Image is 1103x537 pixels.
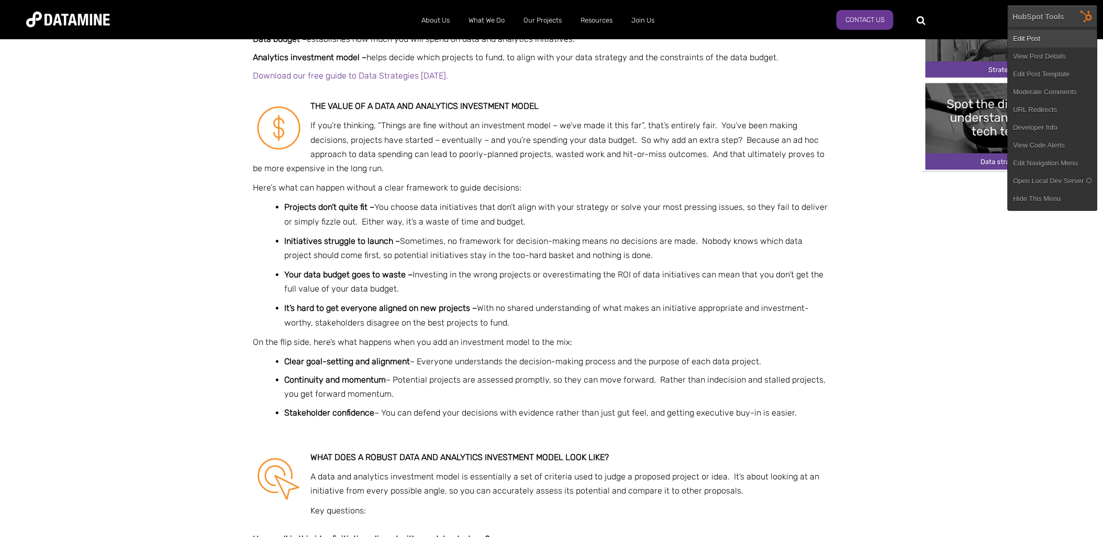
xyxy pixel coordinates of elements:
span: – You can defend your decisions with evidence rather than just gut feel, and getting executive bu... [375,408,797,418]
a: View Code Alerts [1008,137,1097,154]
span: Clear goal-setting and alignment [285,357,410,367]
a: Contact Us [837,10,894,30]
span: s what can happen without a clear framework to guide decisions: [273,183,522,193]
span: Analytics investment model – [253,53,367,63]
span: Here’ [253,183,522,193]
a: Edit Post Template [1008,65,1097,83]
span: It’s hard to get everyone aligned on new projects – [285,304,477,314]
img: Datamine [26,12,110,27]
a: Download our free guide to Data Strategies [DATE]. [253,71,449,81]
span: Initiatives struggle to launch – [285,237,400,247]
span: A data and analytics investment model is essentially a set of criteria used to judge a proposed p... [311,472,820,496]
a: Moderate Comments [1008,83,1097,101]
div: HubSpot Tools Edit PostView Post DetailsEdit Post TemplateModerate CommentsURL RedirectsDeveloper... [1008,5,1098,211]
div: HubSpot Tools [1013,12,1065,21]
a: URL Redirects [1008,101,1097,119]
a: View Post Details [1008,48,1097,65]
span: helps decide which projects to fund, to align with your data strategy and the constraints of the ... [367,53,779,63]
span: If you’re thinking, “Things are fine without an investment model – we’ve made it this far”, that’... [253,121,825,174]
a: Edit Navigation Menu [1008,154,1097,172]
a: Join Us [622,7,664,34]
a: What We Do [459,7,514,34]
span: – Potential projects are assessed promptly, so they can move forward. Rather than indecision and ... [285,375,826,399]
span: On the flip side, here’s what happens when you add an investment model to the mix: [253,338,573,348]
span: establishes how much you will spend on data and analytics initiatives. [307,35,575,44]
a: About Us [412,7,459,34]
span: You choose data initiatives that don’t align with your strategy or solve your most pressing issue... [285,203,828,227]
span: – Everyone understands the decision-making process and the purpose of each data project. [410,357,762,367]
span: Continuity and momentum [285,375,386,385]
span: The value of a data and analytics investment model [311,102,539,111]
span: Data budget – [253,35,307,44]
span: What does a robust data and analytics investment model look like? [311,453,609,463]
a: Developer Info [1008,119,1097,137]
span: Sometimes, no framework for decision-making means no decisions are made. Nobody knows which data ... [285,237,803,261]
a: Our Projects [514,7,571,34]
span: Investing in the wrong projects or overestimating the ROI of data initiatives can mean that you d... [285,270,824,294]
img: Strategy-1 [253,453,306,506]
a: Edit Post [1008,30,1097,48]
span: With no shared understanding of what makes an initiative appropriate and investment-worthy, stake... [285,304,809,328]
span: Your data budget goes to waste – [285,270,413,280]
span: Stakeholder confidence [285,408,375,418]
img: Banking & Financial [253,102,306,154]
a: Hide This Menu [1008,190,1097,208]
a: Open Local Dev Server [1008,172,1097,190]
span: Key questions: [311,506,366,516]
img: 20250217 Spot the differences-1 [926,83,1079,170]
img: HubSpot Tools Menu Toggle [1076,5,1098,27]
span: Projects don’t quite fit – [285,203,375,212]
a: Resources [571,7,622,34]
